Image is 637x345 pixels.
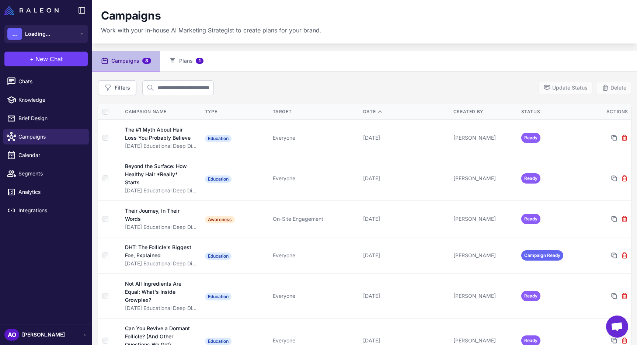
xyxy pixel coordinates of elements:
div: Campaign Name [125,108,198,115]
div: AO [4,329,19,341]
button: +New Chat [4,52,88,66]
div: Their Journey, In Their Words [125,207,191,223]
span: Ready [521,173,540,184]
div: [PERSON_NAME] [453,134,515,142]
div: Target [273,108,357,115]
div: [DATE] [363,251,448,259]
span: Ready [521,133,540,143]
span: Analytics [18,188,83,196]
div: Everyone [273,337,357,345]
div: Everyone [273,174,357,182]
button: ...Loading... [4,25,88,43]
p: Work with your in-house AI Marketing Strategist to create plans for your brand. [101,26,321,35]
span: Ready [521,291,540,301]
a: Analytics [3,184,89,200]
div: [DATE] Educational Deep Dive [125,259,198,268]
div: Not All Ingredients Are Equal: What's Inside Growplex? [125,280,193,304]
span: Education [205,175,232,183]
span: Campaigns [18,133,83,141]
span: Brief Design [18,114,83,122]
div: [DATE] [363,134,448,142]
a: Raleon Logo [4,6,62,15]
div: The #1 Myth About Hair Loss You Probably Believe [125,126,193,142]
span: 8 [142,58,151,64]
span: Campaign Ready [521,250,563,261]
button: Campaigns8 [92,51,160,72]
div: DHT: The Follicle's Biggest Foe, Explained [125,243,192,259]
a: Campaigns [3,129,89,144]
div: [DATE] Educational Deep Dive [125,142,198,150]
span: [PERSON_NAME] [22,331,65,339]
div: [DATE] [363,292,448,300]
span: Chats [18,77,83,86]
div: Date [363,108,448,115]
button: Plans1 [160,51,212,72]
div: [PERSON_NAME] [453,251,515,259]
span: Awareness [205,216,235,223]
span: New Chat [35,55,63,63]
div: [DATE] Educational Deep Dive [125,187,198,195]
span: + [30,55,34,63]
a: Segments [3,166,89,181]
h1: Campaigns [101,9,161,23]
div: Created By [453,108,515,115]
span: Education [205,293,232,300]
span: Calendar [18,151,83,159]
div: [DATE] [363,174,448,182]
div: ... [7,28,22,40]
div: [PERSON_NAME] [453,174,515,182]
div: Everyone [273,134,357,142]
div: Type [205,108,267,115]
a: Chats [3,74,89,89]
div: [PERSON_NAME] [453,215,515,223]
th: Actions [586,104,631,120]
span: Loading... [25,30,50,38]
span: 1 [196,58,203,64]
span: Segments [18,170,83,178]
div: Everyone [273,251,357,259]
div: [DATE] Educational Deep Dive [125,304,198,312]
div: [DATE] Educational Deep Dive [125,223,198,231]
span: Education [205,252,232,260]
div: [DATE] [363,215,448,223]
a: Integrations [3,203,89,218]
div: Everyone [273,292,357,300]
button: Delete [597,81,631,94]
div: Open chat [606,316,628,338]
div: [PERSON_NAME] [453,337,515,345]
a: Calendar [3,147,89,163]
img: Raleon Logo [4,6,59,15]
span: Integrations [18,206,83,215]
span: Education [205,135,232,142]
button: Update Status [539,81,592,94]
div: Status [521,108,583,115]
span: Ready [521,214,540,224]
span: Knowledge [18,96,83,104]
a: Knowledge [3,92,89,108]
a: Brief Design [3,111,89,126]
button: Filters [98,80,136,95]
div: [DATE] [363,337,448,345]
div: On-Site Engagement [273,215,357,223]
div: [PERSON_NAME] [453,292,515,300]
div: Beyond the Surface: How Healthy Hair *Really* Starts [125,162,193,187]
span: Education [205,338,232,345]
